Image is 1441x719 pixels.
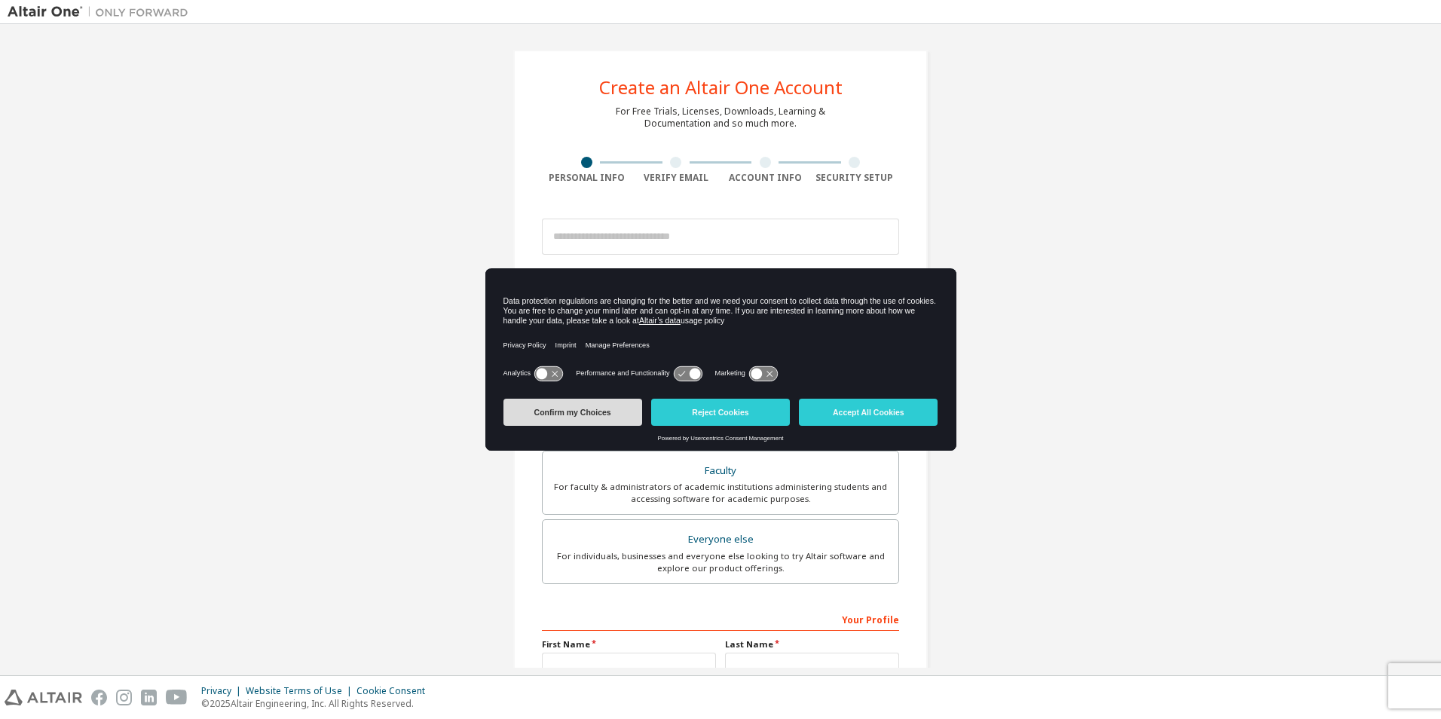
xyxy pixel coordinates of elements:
[8,5,196,20] img: Altair One
[201,685,246,697] div: Privacy
[632,172,721,184] div: Verify Email
[246,685,356,697] div: Website Terms of Use
[616,106,825,130] div: For Free Trials, Licenses, Downloads, Learning & Documentation and so much more.
[542,607,899,631] div: Your Profile
[141,690,157,705] img: linkedin.svg
[552,460,889,482] div: Faculty
[542,638,716,650] label: First Name
[356,685,434,697] div: Cookie Consent
[201,697,434,710] p: © 2025 Altair Engineering, Inc. All Rights Reserved.
[725,638,899,650] label: Last Name
[542,172,632,184] div: Personal Info
[810,172,900,184] div: Security Setup
[599,78,843,96] div: Create an Altair One Account
[116,690,132,705] img: instagram.svg
[720,172,810,184] div: Account Info
[552,481,889,505] div: For faculty & administrators of academic institutions administering students and accessing softwa...
[552,529,889,550] div: Everyone else
[5,690,82,705] img: altair_logo.svg
[552,550,889,574] div: For individuals, businesses and everyone else looking to try Altair software and explore our prod...
[91,690,107,705] img: facebook.svg
[166,690,188,705] img: youtube.svg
